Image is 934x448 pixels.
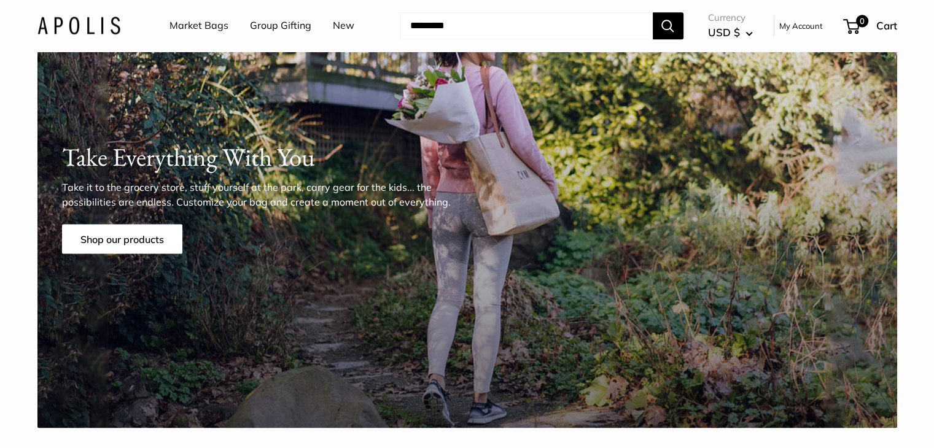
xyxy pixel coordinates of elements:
h1: Take Everything With You [62,139,873,175]
a: My Account [779,18,823,33]
a: 0 Cart [844,16,897,36]
span: Cart [876,19,897,32]
a: Shop our products [62,224,182,253]
input: Search... [400,12,653,39]
a: Market Bags [169,17,228,35]
span: 0 [855,15,868,27]
a: New [333,17,354,35]
span: USD $ [708,26,740,39]
a: Group Gifting [250,17,311,35]
p: Take it to the grocery store, stuff yourself at the park, carry gear for the kids... the possibil... [62,179,461,209]
button: USD $ [708,23,753,42]
span: Currency [708,9,753,26]
button: Search [653,12,683,39]
img: Apolis [37,17,120,34]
